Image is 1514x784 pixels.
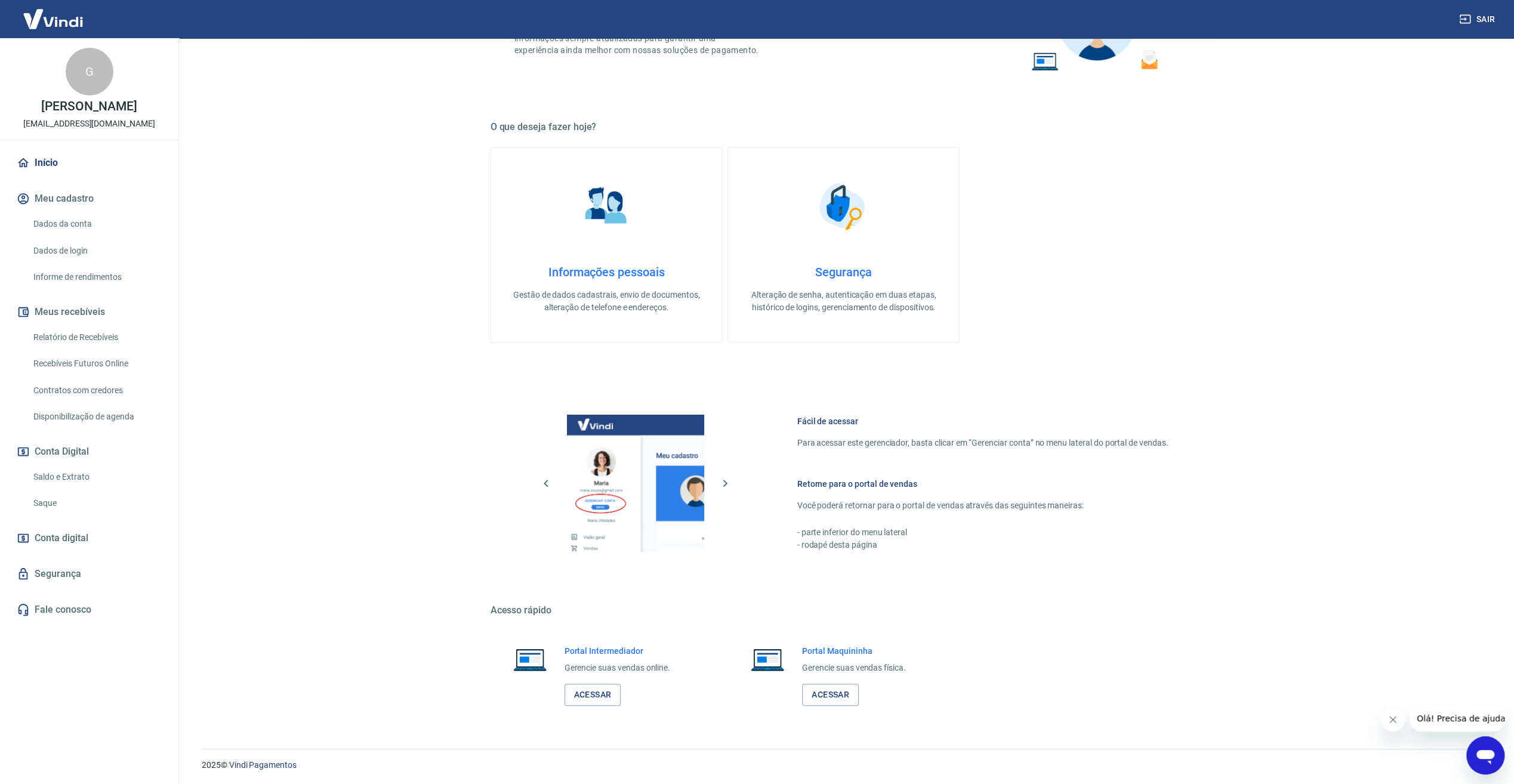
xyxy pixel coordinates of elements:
[14,597,164,623] a: Fale conosco
[35,530,88,547] span: Conta digital
[797,437,1168,449] p: Para acessar este gerenciador, basta clicar em “Gerenciar conta” no menu lateral do portal de ven...
[14,299,164,325] button: Meus recebíveis
[229,760,297,770] a: Vindi Pagamentos
[14,525,164,551] a: Conta digital
[29,265,164,289] a: Informe de rendimentos
[14,439,164,465] button: Conta Digital
[802,684,859,706] a: Acessar
[1466,736,1504,774] iframe: Botão para abrir a janela de mensagens
[29,212,164,236] a: Dados da conta
[491,147,723,343] a: Informações pessoaisInformações pessoaisGestão de dados cadastrais, envio de documentos, alteraçã...
[797,415,1168,427] h6: Fácil de acessar
[29,405,164,429] a: Disponibilização de agenda
[29,351,164,376] a: Recebíveis Futuros Online
[66,48,113,95] div: G
[1457,8,1500,30] button: Sair
[29,325,164,350] a: Relatório de Recebíveis
[491,604,1197,616] h5: Acesso rápido
[29,378,164,403] a: Contratos com credores
[565,645,671,657] h6: Portal Intermediador
[202,759,1485,771] p: 2025 ©
[576,177,636,236] img: Informações pessoais
[510,265,703,279] h4: Informações pessoais
[797,478,1168,490] h6: Retorne para o portal de vendas
[565,684,621,706] a: Acessar
[567,415,704,552] img: Imagem da dashboard mostrando o botão de gerenciar conta na sidebar no lado esquerdo
[505,645,555,674] img: Imagem de um notebook aberto
[7,8,100,18] span: Olá! Precisa de ajuda?
[29,491,164,516] a: Saque
[14,1,92,37] img: Vindi
[1410,705,1504,731] iframe: Mensagem da empresa
[1381,708,1405,731] iframe: Fechar mensagem
[797,526,1168,539] p: - parte inferior do menu lateral
[41,100,137,113] p: [PERSON_NAME]
[797,499,1168,512] p: Você poderá retornar para o portal de vendas através das seguintes maneiras:
[802,645,906,657] h6: Portal Maquininha
[29,239,164,263] a: Dados de login
[14,186,164,212] button: Meu cadastro
[565,662,671,674] p: Gerencie suas vendas online.
[813,177,873,236] img: Segurança
[29,465,164,489] a: Saldo e Extrato
[742,645,793,674] img: Imagem de um notebook aberto
[510,289,703,314] p: Gestão de dados cadastrais, envio de documentos, alteração de telefone e endereços.
[23,118,155,130] p: [EMAIL_ADDRESS][DOMAIN_NAME]
[747,265,940,279] h4: Segurança
[747,289,940,314] p: Alteração de senha, autenticação em duas etapas, histórico de logins, gerenciamento de dispositivos.
[14,150,164,176] a: Início
[802,662,906,674] p: Gerencie suas vendas física.
[14,561,164,587] a: Segurança
[797,539,1168,551] p: - rodapé desta página
[727,147,960,343] a: SegurançaSegurançaAlteração de senha, autenticação em duas etapas, histórico de logins, gerenciam...
[491,121,1197,133] h5: O que deseja fazer hoje?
